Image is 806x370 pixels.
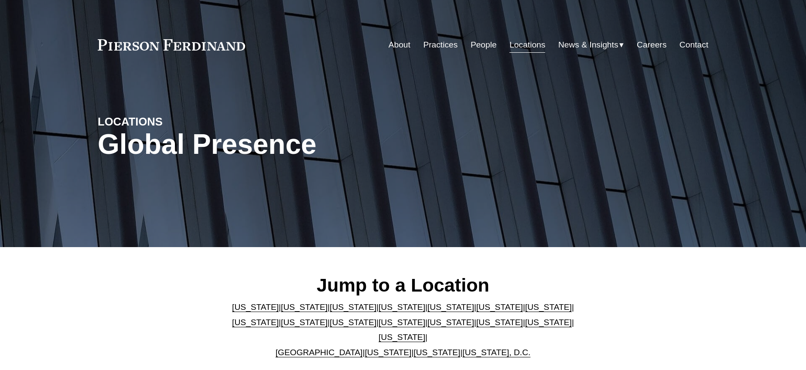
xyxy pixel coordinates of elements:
[365,348,411,357] a: [US_STATE]
[98,115,250,129] h4: LOCATIONS
[413,348,460,357] a: [US_STATE]
[525,318,572,327] a: [US_STATE]
[558,37,618,53] span: News & Insights
[476,302,523,312] a: [US_STATE]
[281,318,328,327] a: [US_STATE]
[281,302,328,312] a: [US_STATE]
[389,37,410,53] a: About
[330,318,376,327] a: [US_STATE]
[471,37,497,53] a: People
[558,37,624,53] a: folder dropdown
[232,318,279,327] a: [US_STATE]
[225,274,581,296] h2: Jump to a Location
[476,318,523,327] a: [US_STATE]
[379,333,425,342] a: [US_STATE]
[427,318,474,327] a: [US_STATE]
[98,129,505,160] h1: Global Presence
[379,318,425,327] a: [US_STATE]
[509,37,545,53] a: Locations
[330,302,376,312] a: [US_STATE]
[423,37,458,53] a: Practices
[637,37,666,53] a: Careers
[427,302,474,312] a: [US_STATE]
[276,348,363,357] a: [GEOGRAPHIC_DATA]
[225,300,581,360] p: | | | | | | | | | | | | | | | | | |
[462,348,530,357] a: [US_STATE], D.C.
[525,302,572,312] a: [US_STATE]
[680,37,708,53] a: Contact
[232,302,279,312] a: [US_STATE]
[379,302,425,312] a: [US_STATE]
